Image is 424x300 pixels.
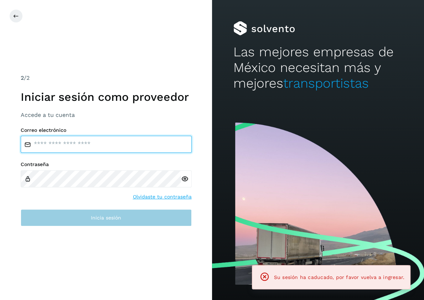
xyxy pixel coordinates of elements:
h1: Iniciar sesión como proveedor [21,90,192,104]
h2: Las mejores empresas de México necesitan más y mejores [233,44,403,92]
h3: Accede a tu cuenta [21,112,192,118]
span: transportistas [283,76,369,91]
button: Inicia sesión [21,209,192,226]
label: Correo electrónico [21,127,192,133]
span: 2 [21,74,24,81]
span: Inicia sesión [91,215,121,220]
span: Su sesión ha caducado, por favor vuelva a ingresar. [274,274,404,280]
a: Olvidaste tu contraseña [133,193,192,201]
div: /2 [21,74,192,82]
label: Contraseña [21,161,192,167]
